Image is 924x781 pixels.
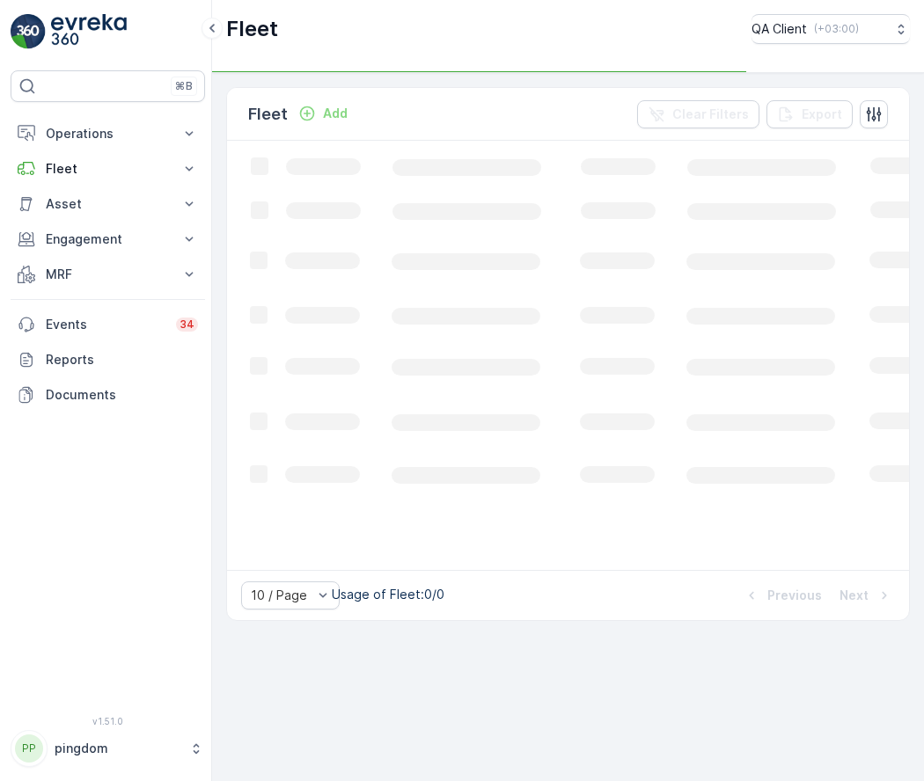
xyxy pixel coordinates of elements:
[46,195,170,213] p: Asset
[814,22,859,36] p: ( +03:00 )
[11,377,205,412] a: Documents
[840,587,869,604] p: Next
[46,125,170,142] p: Operations
[332,586,444,603] p: Usage of Fleet : 0/0
[11,342,205,377] a: Reports
[46,230,170,248] p: Engagement
[741,585,824,606] button: Previous
[46,316,165,333] p: Events
[180,318,194,332] p: 34
[11,716,205,726] span: v 1.51.0
[175,79,193,93] p: ⌘B
[46,266,170,283] p: MRF
[248,102,288,127] p: Fleet
[226,15,278,43] p: Fleet
[11,222,205,257] button: Engagement
[637,100,759,128] button: Clear Filters
[323,105,348,122] p: Add
[11,307,205,342] a: Events34
[46,351,198,369] p: Reports
[752,20,807,38] p: QA Client
[11,151,205,186] button: Fleet
[766,100,853,128] button: Export
[11,730,205,767] button: PPpingdom
[672,106,749,123] p: Clear Filters
[46,160,170,178] p: Fleet
[802,106,842,123] p: Export
[15,734,43,763] div: PP
[46,386,198,404] p: Documents
[11,116,205,151] button: Operations
[51,14,127,49] img: logo_light-DOdMpM7g.png
[752,14,910,44] button: QA Client(+03:00)
[767,587,822,604] p: Previous
[11,14,46,49] img: logo
[11,186,205,222] button: Asset
[838,585,895,606] button: Next
[11,257,205,292] button: MRF
[55,740,180,757] p: pingdom
[291,103,355,124] button: Add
